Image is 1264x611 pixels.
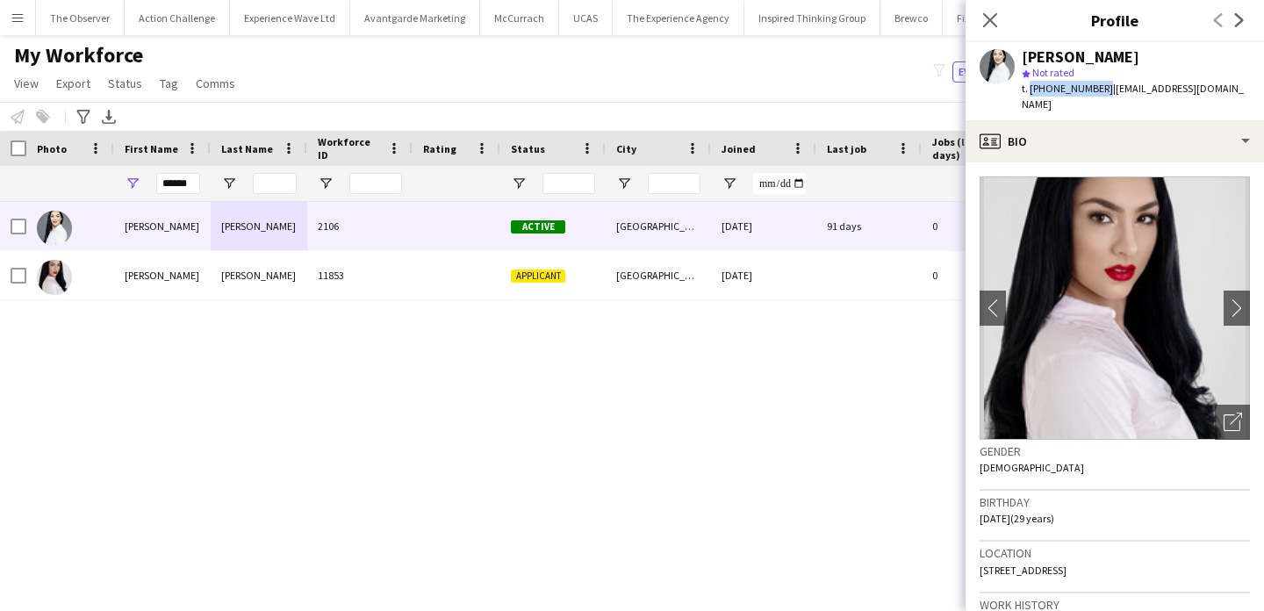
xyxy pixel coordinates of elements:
[606,202,711,250] div: [GEOGRAPHIC_DATA]
[932,135,1004,162] span: Jobs (last 90 days)
[559,1,613,35] button: UCAS
[49,72,97,95] a: Export
[648,173,700,194] input: City Filter Input
[511,270,565,283] span: Applicant
[73,106,94,127] app-action-btn: Advanced filters
[753,173,806,194] input: Joined Filter Input
[1032,66,1074,79] span: Not rated
[230,1,350,35] button: Experience Wave Ltd
[980,545,1250,561] h3: Location
[616,176,632,191] button: Open Filter Menu
[153,72,185,95] a: Tag
[980,512,1054,525] span: [DATE] (29 years)
[423,142,456,155] span: Rating
[722,142,756,155] span: Joined
[14,75,39,91] span: View
[943,1,1011,35] button: Fix Radio
[980,494,1250,510] h3: Birthday
[318,135,381,162] span: Workforce ID
[101,72,149,95] a: Status
[114,202,211,250] div: [PERSON_NAME]
[722,176,737,191] button: Open Filter Menu
[307,251,413,299] div: 11853
[606,251,711,299] div: [GEOGRAPHIC_DATA]
[211,202,307,250] div: [PERSON_NAME]
[816,202,922,250] div: 91 days
[125,176,140,191] button: Open Filter Menu
[966,9,1264,32] h3: Profile
[36,1,125,35] button: The Observer
[542,173,595,194] input: Status Filter Input
[511,176,527,191] button: Open Filter Menu
[160,75,178,91] span: Tag
[98,106,119,127] app-action-btn: Export XLSX
[980,443,1250,459] h3: Gender
[966,120,1264,162] div: Bio
[350,1,480,35] button: Avantgarde Marketing
[511,142,545,155] span: Status
[14,42,143,68] span: My Workforce
[108,75,142,91] span: Status
[114,251,211,299] div: [PERSON_NAME]
[56,75,90,91] span: Export
[711,251,816,299] div: [DATE]
[307,202,413,250] div: 2106
[480,1,559,35] button: McCurrach
[1022,49,1139,65] div: [PERSON_NAME]
[511,220,565,234] span: Active
[189,72,242,95] a: Comms
[744,1,880,35] button: Inspired Thinking Group
[221,142,273,155] span: Last Name
[221,176,237,191] button: Open Filter Menu
[156,173,200,194] input: First Name Filter Input
[1215,405,1250,440] div: Open photos pop-in
[7,72,46,95] a: View
[125,1,230,35] button: Action Challenge
[37,142,67,155] span: Photo
[37,260,72,295] img: Elesha Eden cowley
[980,461,1084,474] span: [DEMOGRAPHIC_DATA]
[980,564,1066,577] span: [STREET_ADDRESS]
[1022,82,1244,111] span: | [EMAIL_ADDRESS][DOMAIN_NAME]
[349,173,402,194] input: Workforce ID Filter Input
[196,75,235,91] span: Comms
[613,1,744,35] button: The Experience Agency
[922,202,1036,250] div: 0
[980,176,1250,440] img: Crew avatar or photo
[827,142,866,155] span: Last job
[922,251,1036,299] div: 0
[880,1,943,35] button: Brewco
[253,173,297,194] input: Last Name Filter Input
[952,61,1040,83] button: Everyone4,663
[125,142,178,155] span: First Name
[318,176,334,191] button: Open Filter Menu
[711,202,816,250] div: [DATE]
[1022,82,1113,95] span: t. [PHONE_NUMBER]
[211,251,307,299] div: [PERSON_NAME]
[616,142,636,155] span: City
[37,211,72,246] img: Elesha Cowley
